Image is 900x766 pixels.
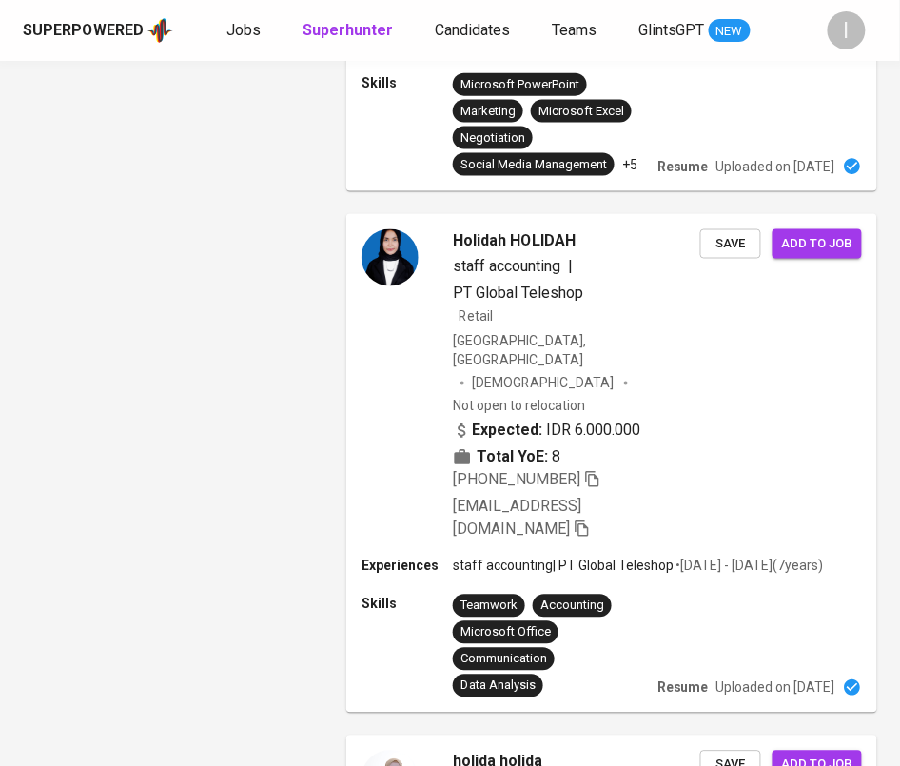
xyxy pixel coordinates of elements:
p: staff accounting | PT Global Teleshop [453,557,674,576]
p: Resume [657,157,709,176]
div: Microsoft Office [460,624,551,642]
a: Candidates [435,19,514,43]
span: 8 [552,446,560,469]
span: Jobs [226,21,261,39]
div: Microsoft PowerPoint [460,76,579,94]
span: GlintsGPT [638,21,705,39]
span: [DEMOGRAPHIC_DATA] [472,374,616,393]
span: PT Global Teleshop [453,285,583,303]
div: Negotiation [460,129,525,147]
span: [PHONE_NUMBER] [453,471,580,489]
div: Teamwork [460,598,518,616]
p: Resume [657,678,709,697]
a: Jobs [226,19,264,43]
span: NEW [709,22,751,41]
b: Expected: [472,420,542,442]
div: Marketing [460,103,516,121]
p: Uploaded on [DATE] [716,678,835,697]
p: Uploaded on [DATE] [716,157,835,176]
div: Accounting [540,598,604,616]
div: Social Media Management [460,156,607,174]
img: eefee65335d332c5a958a016cb1ab70d.jpg [362,229,419,286]
span: | [568,256,573,279]
div: Microsoft Excel [538,103,624,121]
b: Total YoE: [477,446,548,469]
p: • [DATE] - [DATE] ( 7 years ) [674,557,824,576]
div: I [828,11,866,49]
p: Not open to relocation [453,397,585,416]
a: Teams [552,19,600,43]
span: Add to job [782,233,852,255]
a: Superhunter [303,19,397,43]
b: Superhunter [303,21,393,39]
span: Save [710,233,752,255]
p: Experiences [362,557,453,576]
button: Save [700,229,761,259]
a: Holidah HOLIDAHstaff accounting|PT Global TeleshopRetail[GEOGRAPHIC_DATA], [GEOGRAPHIC_DATA][DEMO... [346,214,877,713]
span: Candidates [435,21,510,39]
a: Superpoweredapp logo [23,16,173,45]
span: staff accounting [453,258,560,276]
p: +5 [622,155,637,174]
span: [EMAIL_ADDRESS][DOMAIN_NAME] [453,498,581,539]
span: Holidah HOLIDAH [453,229,576,252]
img: app logo [147,16,173,45]
span: Retail [459,309,493,324]
p: Skills [362,73,453,92]
div: Communication [460,651,547,669]
div: Superpowered [23,20,144,42]
div: Data Analysis [460,678,536,696]
div: IDR 6.000.000 [453,420,640,442]
p: Skills [362,595,453,614]
a: GlintsGPT NEW [638,19,751,43]
span: Teams [552,21,597,39]
div: [GEOGRAPHIC_DATA], [GEOGRAPHIC_DATA] [453,332,700,370]
button: Add to job [773,229,862,259]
